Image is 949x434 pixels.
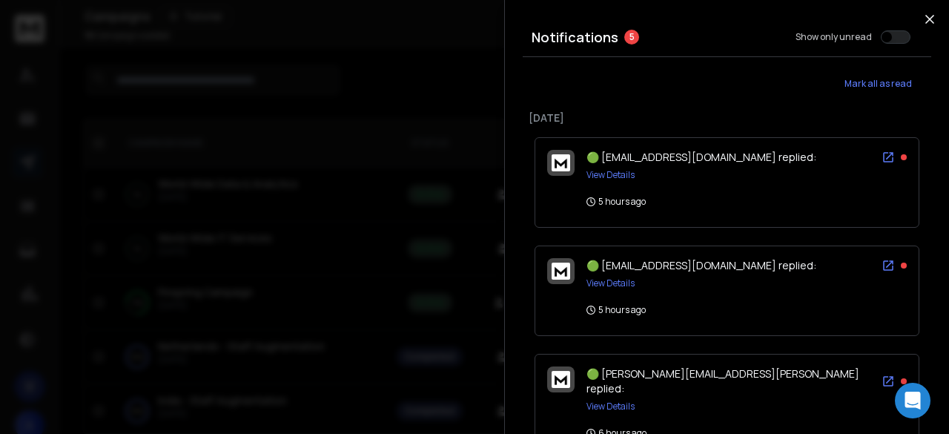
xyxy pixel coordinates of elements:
[532,27,618,47] h3: Notifications
[824,69,931,99] button: Mark all as read
[552,371,570,388] img: logo
[844,78,912,90] span: Mark all as read
[586,196,646,208] p: 5 hours ago
[586,258,816,272] span: 🟢 [EMAIL_ADDRESS][DOMAIN_NAME] replied:
[624,30,639,45] span: 5
[586,401,635,412] button: View Details
[796,31,872,43] label: Show only unread
[586,169,635,181] button: View Details
[552,263,570,280] img: logo
[586,150,816,164] span: 🟢 [EMAIL_ADDRESS][DOMAIN_NAME] replied:
[586,304,646,316] p: 5 hours ago
[529,111,925,125] p: [DATE]
[586,277,635,289] button: View Details
[552,154,570,171] img: logo
[895,383,930,418] div: Open Intercom Messenger
[586,366,859,395] span: 🟢 [PERSON_NAME][EMAIL_ADDRESS][PERSON_NAME] replied:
